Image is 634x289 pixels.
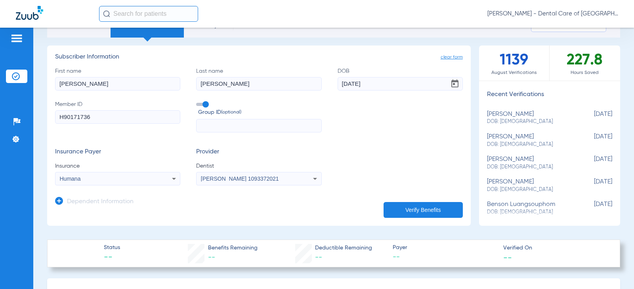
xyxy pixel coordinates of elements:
[573,133,612,148] span: [DATE]
[104,244,120,252] span: Status
[55,67,180,91] label: First name
[573,178,612,193] span: [DATE]
[393,252,497,262] span: --
[55,148,180,156] h3: Insurance Payer
[315,244,372,252] span: Deductible Remaining
[487,209,573,216] span: DOB: [DEMOGRAPHIC_DATA]
[104,252,120,263] span: --
[196,77,321,91] input: Last name
[487,178,573,193] div: [PERSON_NAME]
[487,111,573,125] div: [PERSON_NAME]
[208,244,258,252] span: Benefits Remaining
[441,53,463,61] span: clear form
[550,45,620,81] div: 227.8
[503,244,607,252] span: Verified On
[447,76,463,92] button: Open calendar
[487,201,573,215] div: benson luangsouphom
[393,244,497,252] span: Payer
[338,67,463,91] label: DOB
[55,162,180,170] span: Insurance
[479,45,550,81] div: 1139
[221,108,241,117] small: (optional)
[55,53,463,61] h3: Subscriber Information
[10,34,23,43] img: hamburger-icon
[55,77,180,91] input: First name
[503,253,512,261] span: --
[479,69,549,77] span: August Verifications
[55,100,180,133] label: Member ID
[487,164,573,171] span: DOB: [DEMOGRAPHIC_DATA]
[201,176,279,182] span: [PERSON_NAME] 1093372021
[103,10,110,17] img: Search Icon
[60,176,81,182] span: Humana
[573,156,612,170] span: [DATE]
[487,141,573,148] span: DOB: [DEMOGRAPHIC_DATA]
[99,6,198,22] input: Search for patients
[198,108,321,117] span: Group ID
[573,111,612,125] span: [DATE]
[550,69,620,77] span: Hours Saved
[487,133,573,148] div: [PERSON_NAME]
[196,67,321,91] label: Last name
[67,198,134,206] h3: Dependent Information
[55,110,180,124] input: Member ID
[196,162,321,170] span: Dentist
[479,91,620,99] h3: Recent Verifications
[384,202,463,218] button: Verify Benefits
[573,201,612,215] span: [DATE]
[487,10,618,18] span: [PERSON_NAME] - Dental Care of [GEOGRAPHIC_DATA]
[208,254,215,261] span: --
[487,186,573,193] span: DOB: [DEMOGRAPHIC_DATA]
[16,6,43,20] img: Zuub Logo
[196,148,321,156] h3: Provider
[338,77,463,91] input: DOBOpen calendar
[315,254,322,261] span: --
[487,156,573,170] div: [PERSON_NAME]
[487,118,573,125] span: DOB: [DEMOGRAPHIC_DATA]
